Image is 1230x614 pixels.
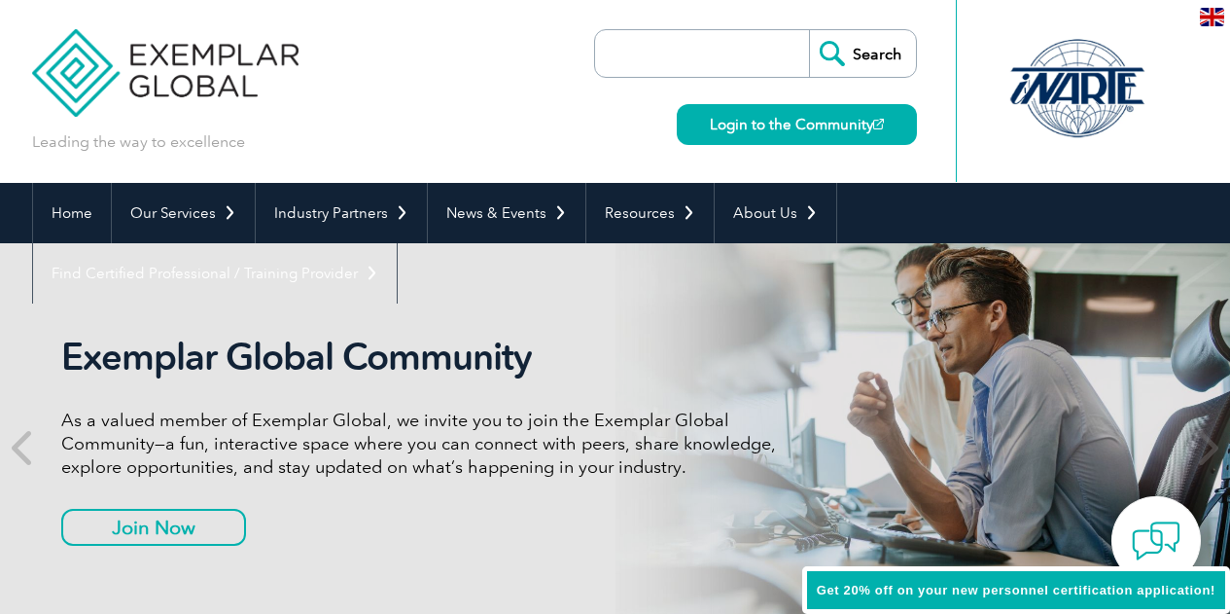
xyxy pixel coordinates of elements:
a: Join Now [61,509,246,546]
a: News & Events [428,183,585,243]
a: Find Certified Professional / Training Provider [33,243,397,304]
p: Leading the way to excellence [32,131,245,153]
a: Resources [586,183,714,243]
input: Search [809,30,916,77]
img: open_square.png [873,119,884,129]
a: Login to the Community [677,104,917,145]
p: As a valued member of Exemplar Global, we invite you to join the Exemplar Global Community—a fun,... [61,409,791,479]
a: Home [33,183,111,243]
a: About Us [715,183,836,243]
h2: Exemplar Global Community [61,335,791,379]
img: en [1200,8,1224,26]
img: contact-chat.png [1132,517,1180,565]
a: Industry Partners [256,183,427,243]
span: Get 20% off on your new personnel certification application! [817,583,1215,597]
a: Our Services [112,183,255,243]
